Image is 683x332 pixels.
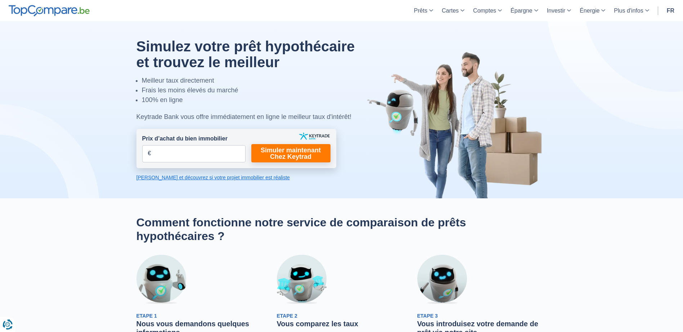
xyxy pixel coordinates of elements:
span: Etape 1 [136,313,157,319]
img: Etape 2 [277,255,327,304]
a: Simuler maintenant Chez Keytrad [251,144,331,162]
img: image-hero [367,51,547,198]
a: [PERSON_NAME] et découvrez si votre projet immobilier est réaliste [136,174,336,181]
h1: Simulez votre prêt hypothécaire et trouvez le meilleur [136,38,372,70]
div: Keytrade Bank vous offre immédiatement en ligne le meilleur taux d'intérêt! [136,112,372,122]
img: TopCompare [9,5,90,17]
li: 100% en ligne [142,95,372,105]
li: Meilleur taux directement [142,76,372,86]
h2: Comment fonctionne notre service de comparaison de prêts hypothécaires ? [136,216,547,243]
li: Frais les moins élevés du marché [142,86,372,95]
img: keytrade [299,133,330,140]
img: Etape 3 [417,255,467,304]
label: Prix d’achat du bien immobilier [142,135,228,143]
img: Etape 1 [136,255,186,304]
span: Etape 3 [417,313,438,319]
span: € [148,149,151,158]
h3: Vous comparez les taux [277,319,406,328]
span: Etape 2 [277,313,297,319]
